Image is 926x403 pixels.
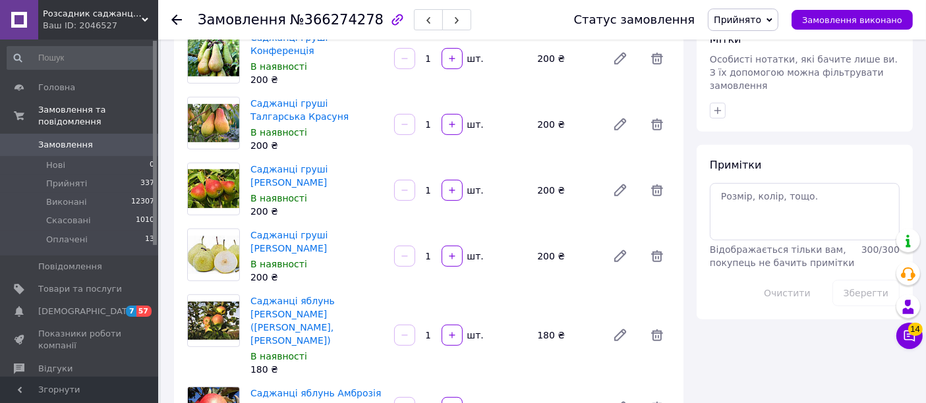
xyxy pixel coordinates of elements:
[250,388,381,398] a: Саджанці яблунь Амброзія
[38,261,102,273] span: Повідомлення
[188,302,239,340] img: Саджанці яблунь Sweet Caroline (Цвіт Кароліни, Солодка Кароліна)
[607,177,633,203] a: Редагувати
[140,178,154,190] span: 337
[198,12,286,28] span: Замовлення
[532,247,602,265] div: 200 ₴
[644,45,670,72] span: Видалити
[802,15,902,25] span: Замовлення виконано
[464,329,485,342] div: шт.
[250,296,335,346] a: Саджанці яблунь [PERSON_NAME] ([PERSON_NAME], [PERSON_NAME])
[464,52,485,65] div: шт.
[644,322,670,348] span: Видалити
[532,326,602,344] div: 180 ₴
[136,306,152,317] span: 57
[7,46,156,70] input: Пошук
[290,12,384,28] span: №366274278
[908,321,923,334] span: 14
[710,33,741,45] span: Мітки
[46,159,65,171] span: Нові
[46,234,88,246] span: Оплачені
[607,45,633,72] a: Редагувати
[532,181,602,200] div: 200 ₴
[250,351,307,362] span: В наявності
[710,54,898,91] span: Особисті нотатки, які бачите лише ви. З їх допомогою можна фільтрувати замовлення
[43,20,158,32] div: Ваш ID: 2046527
[43,8,142,20] span: Розсадник саджанців "Мар'янівка"
[250,98,349,122] a: Саджанці груші Талгарська Красуня
[644,177,670,203] span: Видалити
[250,127,307,138] span: В наявності
[38,104,158,128] span: Замовлення та повідомлення
[574,13,695,26] div: Статус замовлення
[607,322,633,348] a: Редагувати
[145,234,154,246] span: 13
[710,244,854,268] span: Відображається тільки вам, покупець не бачить примітки
[532,115,602,134] div: 200 ₴
[250,32,328,56] a: Саджанці груші Конференція
[250,230,328,254] a: Саджанці груші [PERSON_NAME]
[250,363,384,376] div: 180 ₴
[46,215,91,227] span: Скасовані
[464,250,485,263] div: шт.
[38,363,72,375] span: Відгуки
[250,73,384,86] div: 200 ₴
[38,139,93,151] span: Замовлення
[188,169,239,208] img: Саджанці груші Улюблена Клаппа
[250,193,307,203] span: В наявності
[607,111,633,138] a: Редагувати
[710,159,761,171] span: Примітки
[46,178,87,190] span: Прийняті
[464,184,485,197] div: шт.
[464,118,485,131] div: шт.
[250,259,307,269] span: В наявності
[188,38,239,77] img: Саджанці груші Конференція
[171,13,182,26] div: Повернутися назад
[38,328,122,352] span: Показники роботи компанії
[644,111,670,138] span: Видалити
[250,205,384,218] div: 200 ₴
[250,271,384,284] div: 200 ₴
[532,49,602,68] div: 200 ₴
[150,159,154,171] span: 0
[188,236,239,275] img: Саджанці груші Шин Лі
[250,164,328,188] a: Саджанці груші [PERSON_NAME]
[861,244,900,255] span: 300 / 300
[644,243,670,269] span: Видалити
[38,82,75,94] span: Головна
[131,196,154,208] span: 12307
[714,14,761,25] span: Прийнято
[792,10,913,30] button: Замовлення виконано
[188,104,239,143] img: Саджанці груші Талгарська Красуня
[38,283,122,295] span: Товари та послуги
[46,196,87,208] span: Виконані
[126,306,136,317] span: 7
[250,139,384,152] div: 200 ₴
[136,215,154,227] span: 1010
[250,61,307,72] span: В наявності
[607,243,633,269] a: Редагувати
[896,323,923,349] button: Чат з покупцем14
[38,306,136,317] span: [DEMOGRAPHIC_DATA]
